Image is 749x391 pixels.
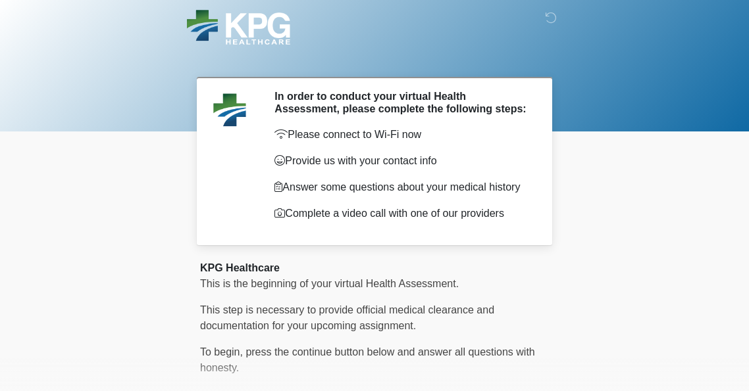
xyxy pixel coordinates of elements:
p: Provide us with your contact info [274,153,529,169]
p: Please connect to Wi-Fi now [274,127,529,143]
span: This step is necessary to provide official medical clearance and documentation for your upcoming ... [200,304,494,331]
span: This is the beginning of your virtual Health Assessment. [200,278,459,289]
div: KPG Healthcare [200,260,549,276]
span: To begin, ﻿﻿﻿﻿﻿﻿﻿﻿﻿﻿﻿﻿﻿﻿﻿﻿﻿press the continue button below and answer all questions with honesty. [200,346,535,373]
h2: In order to conduct your virtual Health Assessment, please complete the following steps: [274,90,529,115]
img: Agent Avatar [210,90,249,129]
h1: ‎ ‎ ‎ [190,47,559,72]
img: KPG Healthcare Logo [187,10,290,45]
p: Complete a video call with one of our providers [274,206,529,221]
p: Answer some questions about your medical history [274,179,529,195]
